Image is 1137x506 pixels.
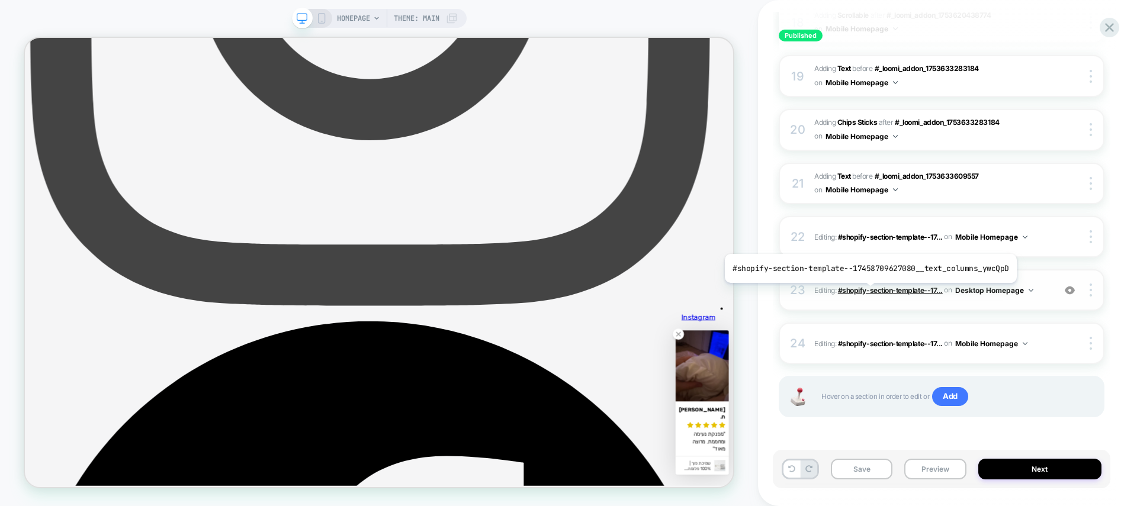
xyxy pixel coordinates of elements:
[893,188,898,191] img: down arrow
[792,333,804,354] div: 24
[893,27,898,30] img: down arrow
[792,66,804,87] div: 19
[837,11,869,20] b: Scrollable
[904,459,966,479] button: Preview
[852,64,872,73] span: BEFORE
[895,118,999,127] span: #_loomi_addon_1753633283184
[814,172,851,181] span: Adding
[893,81,898,84] img: down arrow
[826,21,898,36] button: Mobile Homepage
[1090,16,1092,29] img: close
[394,9,439,28] span: Theme: MAIN
[852,172,872,181] span: BEFORE
[792,226,804,247] div: 22
[831,459,892,479] button: Save
[814,118,877,127] span: Adding
[814,64,851,73] span: Adding
[978,459,1102,479] button: Next
[786,388,810,406] img: Joystick
[814,11,869,20] span: Adding
[814,76,822,89] span: on
[826,129,898,144] button: Mobile Homepage
[837,64,851,73] b: Text
[779,30,823,41] span: Published
[893,135,898,138] img: down arrow
[1029,289,1033,292] img: down arrow
[814,130,822,143] span: on
[887,11,991,20] span: #_loomi_addon_1753620438774
[1023,342,1027,345] img: down arrow
[814,183,822,196] span: on
[837,172,851,181] b: Text
[955,283,1033,298] button: Desktop Homepage
[337,9,370,28] span: HOMEPAGE
[875,64,979,73] span: #_loomi_addon_1753633283184
[826,182,898,197] button: Mobile Homepage
[1090,230,1092,243] img: close
[838,232,943,241] span: #shopify-section-template--17...
[838,339,943,347] span: #shopify-section-template--17...
[1090,70,1092,83] img: close
[826,75,898,90] button: Mobile Homepage
[814,22,822,36] span: on
[821,387,1091,406] span: Hover on a section in order to edit or
[944,230,952,243] span: on
[814,336,1048,351] span: Editing :
[1090,337,1092,350] img: close
[1065,285,1075,295] img: crossed eye
[814,230,1048,244] span: Editing :
[955,336,1027,351] button: Mobile Homepage
[837,118,877,127] b: Chips Sticks
[868,390,939,485] img: מני ח. review of שמיכת פוך | 100% פלומה הונגרית
[875,172,979,181] span: #_loomi_addon_1753633609557
[1090,283,1092,296] img: close
[871,11,885,20] span: AFTER
[792,12,804,33] div: 18
[838,285,943,294] span: #shopify-section-template--17...
[792,279,804,301] div: 23
[944,337,952,350] span: on
[944,283,952,296] span: on
[876,366,921,378] span: Instagram
[814,283,1048,298] span: Editing :
[792,119,804,140] div: 20
[932,387,968,406] span: Add
[1090,177,1092,190] img: close
[879,118,894,127] span: AFTER
[1023,236,1027,239] img: down arrow
[792,173,804,194] div: 21
[955,230,1027,244] button: Mobile Homepage
[1090,123,1092,136] img: close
